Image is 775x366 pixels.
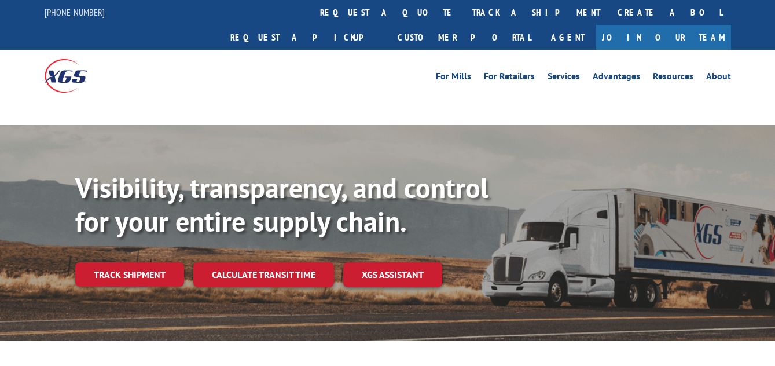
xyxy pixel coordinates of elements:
[706,72,731,85] a: About
[596,25,731,50] a: Join Our Team
[484,72,535,85] a: For Retailers
[222,25,389,50] a: Request a pickup
[593,72,640,85] a: Advantages
[45,6,105,18] a: [PHONE_NUMBER]
[343,262,442,287] a: XGS ASSISTANT
[548,72,580,85] a: Services
[389,25,539,50] a: Customer Portal
[653,72,693,85] a: Resources
[539,25,596,50] a: Agent
[75,170,488,239] b: Visibility, transparency, and control for your entire supply chain.
[193,262,334,287] a: Calculate transit time
[436,72,471,85] a: For Mills
[75,262,184,287] a: Track shipment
